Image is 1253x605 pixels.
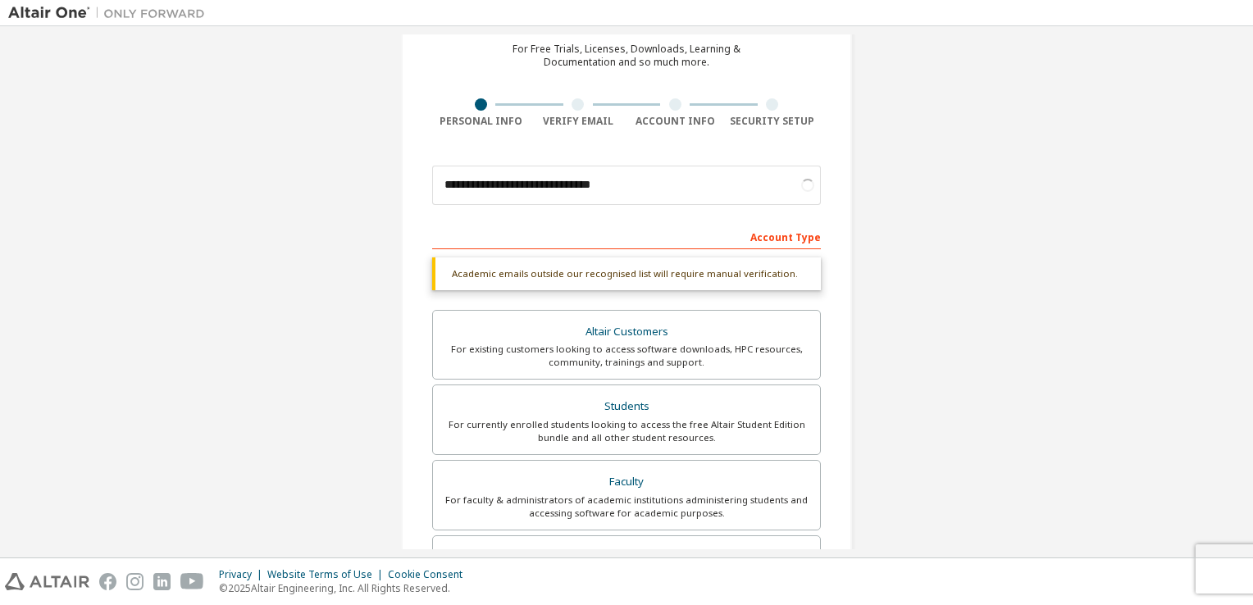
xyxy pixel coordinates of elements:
[5,573,89,590] img: altair_logo.svg
[126,573,144,590] img: instagram.svg
[443,343,810,369] div: For existing customers looking to access software downloads, HPC resources, community, trainings ...
[180,573,204,590] img: youtube.svg
[513,43,740,69] div: For Free Trials, Licenses, Downloads, Learning & Documentation and so much more.
[443,321,810,343] div: Altair Customers
[8,5,213,21] img: Altair One
[443,494,810,520] div: For faculty & administrators of academic institutions administering students and accessing softwa...
[432,115,530,128] div: Personal Info
[443,471,810,494] div: Faculty
[443,395,810,418] div: Students
[443,546,810,569] div: Everyone else
[219,581,472,595] p: © 2025 Altair Engineering, Inc. All Rights Reserved.
[219,568,267,581] div: Privacy
[267,568,388,581] div: Website Terms of Use
[432,223,821,249] div: Account Type
[99,573,116,590] img: facebook.svg
[626,115,724,128] div: Account Info
[724,115,822,128] div: Security Setup
[432,257,821,290] div: Academic emails outside our recognised list will require manual verification.
[443,418,810,444] div: For currently enrolled students looking to access the free Altair Student Edition bundle and all ...
[388,568,472,581] div: Cookie Consent
[530,115,627,128] div: Verify Email
[153,573,171,590] img: linkedin.svg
